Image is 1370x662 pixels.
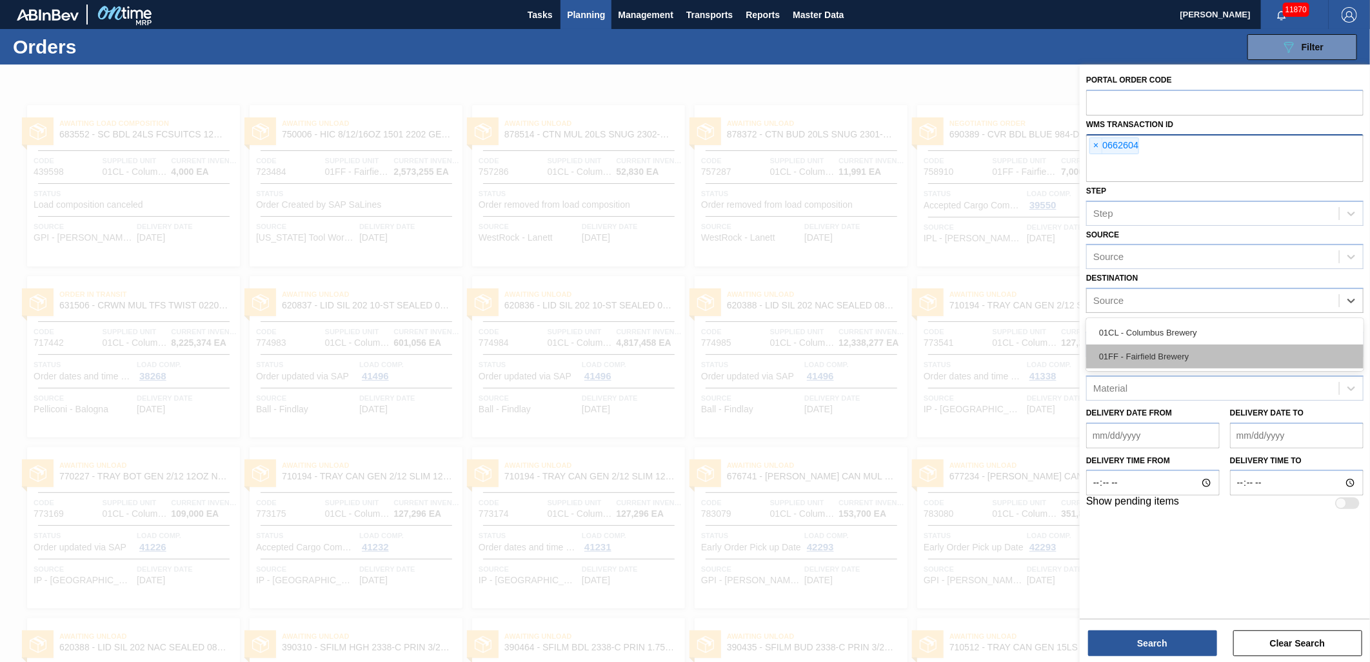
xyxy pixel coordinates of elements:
label: Show pending items [1086,496,1179,511]
span: 11870 [1283,3,1309,17]
div: 01FF - Fairfield Brewery [1086,345,1364,368]
div: Step [1093,208,1113,219]
span: Tasks [526,7,554,23]
label: Delivery time to [1230,452,1364,470]
label: Delivery time from [1086,452,1220,470]
label: Source [1086,230,1119,239]
div: 0662604 [1089,137,1139,154]
span: Reports [746,7,780,23]
button: Notifications [1261,6,1302,24]
img: TNhmsLtSVTkK8tSr43FrP2fwEKptu5GPRR3wAAAABJRU5ErkJggg== [17,9,79,21]
label: Material Group [1086,317,1156,326]
button: Filter [1247,34,1357,60]
span: × [1090,138,1102,154]
span: Master Data [793,7,844,23]
span: Planning [567,7,605,23]
img: Logout [1342,7,1357,23]
label: Destination [1086,274,1138,283]
input: mm/dd/yyyy [1230,423,1364,448]
span: Filter [1302,42,1324,52]
label: Delivery Date from [1086,408,1172,417]
div: Source [1093,296,1124,306]
label: WMS Transaction ID [1086,120,1173,129]
span: Transports [686,7,733,23]
input: mm/dd/yyyy [1086,423,1220,448]
div: 01CL - Columbus Brewery [1086,321,1364,345]
label: Portal Order Code [1086,75,1172,85]
span: Management [618,7,673,23]
h1: Orders [13,39,209,54]
div: Material [1093,383,1127,394]
label: Delivery Date to [1230,408,1304,417]
label: Step [1086,186,1106,196]
div: Source [1093,252,1124,263]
